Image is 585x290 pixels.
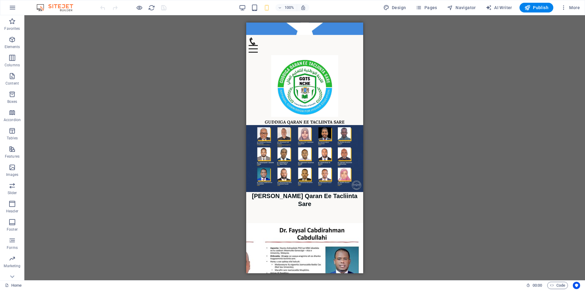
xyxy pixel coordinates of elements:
[300,5,306,10] i: On resize automatically adjust zoom level to fit chosen device.
[7,245,18,250] p: Forms
[381,3,409,12] div: Design (Ctrl+Alt+Y)
[486,5,512,11] span: AI Writer
[381,3,409,12] button: Design
[7,227,18,232] p: Footer
[573,282,580,289] button: Usercentrics
[558,3,582,12] button: More
[550,282,565,289] span: Code
[136,4,143,11] button: Click here to leave preview mode and continue editing
[519,3,553,12] button: Publish
[526,282,542,289] h6: Session time
[416,5,437,11] span: Pages
[5,44,20,49] p: Elements
[383,5,406,11] span: Design
[413,3,439,12] button: Pages
[5,282,22,289] a: Click to cancel selection. Double-click to open Pages
[5,63,20,68] p: Columns
[445,3,478,12] button: Navigator
[4,264,20,268] p: Marketing
[524,5,548,11] span: Publish
[561,5,580,11] span: More
[6,209,18,214] p: Header
[5,154,19,159] p: Features
[4,26,20,31] p: Favorites
[7,136,18,141] p: Tables
[5,81,19,86] p: Content
[4,117,21,122] p: Accordion
[285,4,294,11] h6: 100%
[447,5,476,11] span: Navigator
[8,190,17,195] p: Slider
[7,99,17,104] p: Boxes
[275,4,297,11] button: 100%
[148,4,155,11] button: reload
[6,172,19,177] p: Images
[533,282,542,289] span: 00 00
[35,4,81,11] img: Editor Logo
[483,3,515,12] button: AI Writer
[547,282,568,289] button: Code
[148,4,155,11] i: Reload page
